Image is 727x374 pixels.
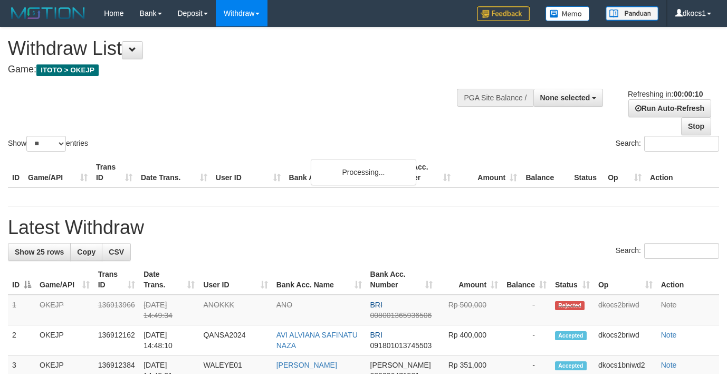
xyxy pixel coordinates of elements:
span: Copy [77,248,95,256]
img: Feedback.jpg [477,6,530,21]
span: Accepted [555,331,587,340]
button: None selected [533,89,604,107]
a: ANO [276,301,292,309]
span: None selected [540,93,590,102]
span: Refreshing in: [628,90,703,98]
th: Date Trans. [137,157,212,188]
a: Copy [70,243,102,261]
td: QANSA2024 [199,325,272,356]
th: Trans ID [92,157,137,188]
td: OKEJP [35,295,94,325]
th: Action [657,265,719,295]
td: dkocs2briwd [594,325,657,356]
td: Rp 500,000 [437,295,503,325]
div: PGA Site Balance / [457,89,533,107]
td: 2 [8,325,35,356]
th: Trans ID: activate to sort column ascending [94,265,140,295]
a: Show 25 rows [8,243,71,261]
th: User ID: activate to sort column ascending [199,265,272,295]
th: Amount [455,157,521,188]
h1: Withdraw List [8,38,474,59]
h4: Game: [8,64,474,75]
th: Bank Acc. Number: activate to sort column ascending [366,265,437,295]
th: Bank Acc. Number [388,157,455,188]
label: Show entries [8,136,88,152]
th: Status [570,157,604,188]
th: Game/API [24,157,92,188]
th: Amount: activate to sort column ascending [437,265,503,295]
th: Date Trans.: activate to sort column ascending [139,265,199,295]
span: BRI [370,301,382,309]
span: BRI [370,331,382,339]
th: Op: activate to sort column ascending [594,265,657,295]
td: - [502,325,551,356]
th: Op [604,157,646,188]
th: Balance [521,157,570,188]
div: Processing... [311,159,416,185]
a: AVI ALVIANA SAFINATU NAZA [276,331,358,350]
span: CSV [109,248,124,256]
td: [DATE] 14:48:10 [139,325,199,356]
a: [PERSON_NAME] [276,361,337,369]
a: Note [661,301,677,309]
td: 136913966 [94,295,140,325]
td: 1 [8,295,35,325]
th: Bank Acc. Name: activate to sort column ascending [272,265,366,295]
td: dkocs2briwd [594,295,657,325]
td: OKEJP [35,325,94,356]
a: Stop [681,117,711,135]
span: Accepted [555,361,587,370]
a: Run Auto-Refresh [628,99,711,117]
td: [DATE] 14:49:34 [139,295,199,325]
th: User ID [212,157,285,188]
th: Balance: activate to sort column ascending [502,265,551,295]
a: Note [661,361,677,369]
th: Action [646,157,719,188]
td: - [502,295,551,325]
td: ANOKKK [199,295,272,325]
input: Search: [644,243,719,259]
th: Status: activate to sort column ascending [551,265,594,295]
a: Note [661,331,677,339]
label: Search: [616,136,719,152]
th: ID: activate to sort column descending [8,265,35,295]
img: MOTION_logo.png [8,5,88,21]
span: Copy 091801013745503 to clipboard [370,341,432,350]
a: CSV [102,243,131,261]
span: ITOTO > OKEJP [36,64,99,76]
select: Showentries [26,136,66,152]
h1: Latest Withdraw [8,217,719,238]
td: 136912162 [94,325,140,356]
strong: 00:00:10 [673,90,703,98]
span: Rejected [555,301,585,310]
th: Game/API: activate to sort column ascending [35,265,94,295]
th: Bank Acc. Name [285,157,389,188]
label: Search: [616,243,719,259]
img: panduan.png [606,6,658,21]
th: ID [8,157,24,188]
td: Rp 400,000 [437,325,503,356]
img: Button%20Memo.svg [546,6,590,21]
span: Copy 008001365936506 to clipboard [370,311,432,320]
span: [PERSON_NAME] [370,361,431,369]
span: Show 25 rows [15,248,64,256]
input: Search: [644,136,719,152]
